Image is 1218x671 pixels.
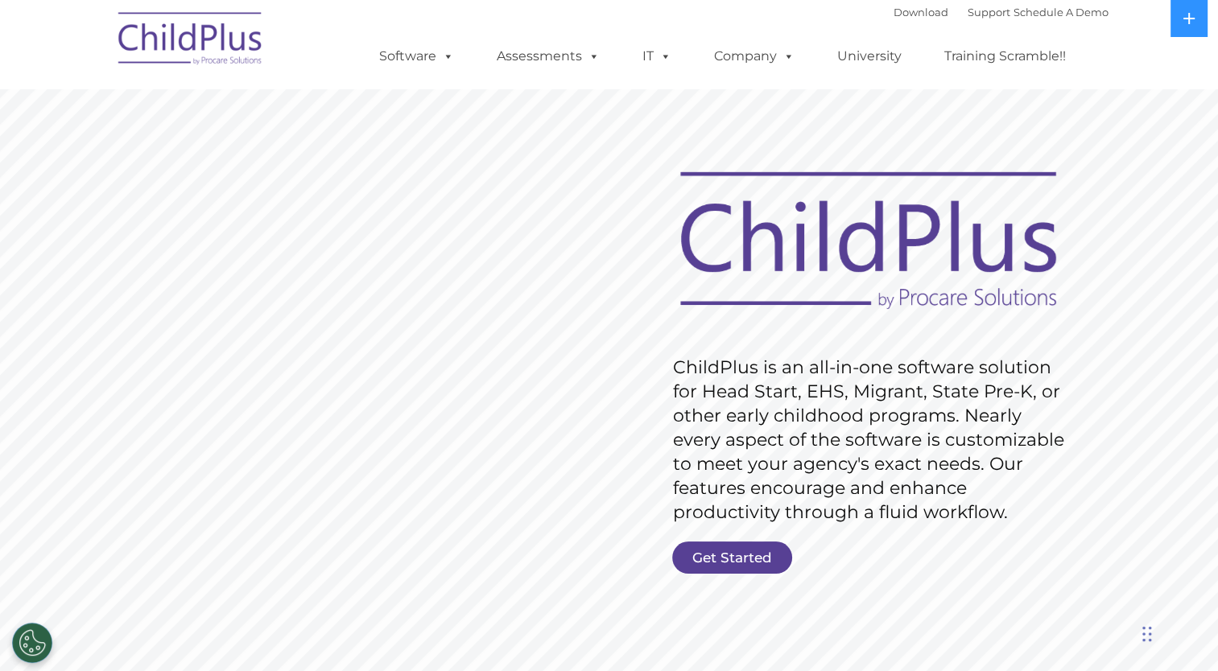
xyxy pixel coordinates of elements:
a: Download [894,6,948,19]
div: Drag [1142,610,1152,658]
img: ChildPlus by Procare Solutions [110,1,271,81]
a: Get Started [672,541,792,574]
a: University [821,40,918,72]
a: Support [968,6,1010,19]
a: IT [626,40,687,72]
a: Assessments [481,40,616,72]
a: Company [698,40,811,72]
a: Schedule A Demo [1014,6,1109,19]
button: Cookies Settings [12,623,52,663]
a: Training Scramble!! [928,40,1082,72]
font: | [894,6,1109,19]
rs-layer: ChildPlus is an all-in-one software solution for Head Start, EHS, Migrant, State Pre-K, or other ... [673,356,1072,525]
iframe: Chat Widget [956,497,1218,671]
a: Software [363,40,470,72]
